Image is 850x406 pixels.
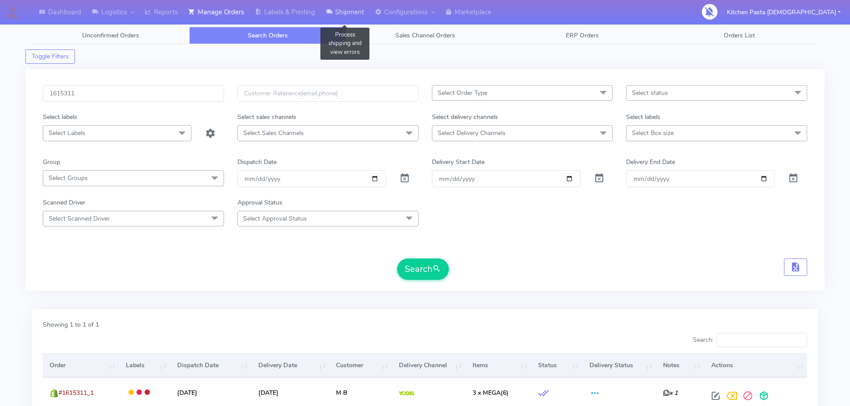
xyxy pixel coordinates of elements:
[25,49,75,64] button: Toggle Filters
[248,31,288,40] span: Search Orders
[473,389,509,397] span: (6)
[237,157,277,167] label: Dispatch Date
[632,89,668,97] span: Select status
[49,174,88,182] span: Select Groups
[438,129,506,137] span: Select Delivery Channels
[465,353,531,377] th: Items: activate to sort column ascending
[243,129,304,137] span: Select Sales Channels
[705,353,807,377] th: Actions: activate to sort column ascending
[432,112,498,122] label: Select delivery channels
[720,3,847,21] button: Kitchen Pasta [DEMOGRAPHIC_DATA]
[473,389,501,397] span: 3 x MEGA
[693,333,807,347] label: Search:
[626,112,660,122] label: Select labels
[243,214,307,223] span: Select Approval Status
[237,112,296,122] label: Select sales channels
[626,157,675,167] label: Delivery End Date
[32,27,818,44] ul: Tabs
[329,353,392,377] th: Customer: activate to sort column ascending
[632,129,674,137] span: Select Box size
[237,85,419,102] input: Customer Reference(email,phone)
[49,129,85,137] span: Select Labels
[43,353,119,377] th: Order: activate to sort column ascending
[170,353,252,377] th: Dispatch Date: activate to sort column ascending
[50,389,58,398] img: shopify.png
[399,391,415,396] img: Yodel
[432,157,485,167] label: Delivery Start Date
[438,89,487,97] span: Select Order Type
[82,31,139,40] span: Unconfirmed Orders
[717,333,807,347] input: Search:
[531,353,582,377] th: Status: activate to sort column ascending
[252,353,329,377] th: Delivery Date: activate to sort column ascending
[395,31,455,40] span: Sales Channel Orders
[119,353,170,377] th: Labels: activate to sort column ascending
[43,198,85,207] label: Scanned Driver
[49,214,110,223] span: Select Scanned Driver
[724,31,755,40] span: Orders List
[43,320,99,329] label: Showing 1 to 1 of 1
[43,85,224,102] input: Order Id
[663,389,678,397] i: x 1
[656,353,705,377] th: Notes: activate to sort column ascending
[237,198,282,207] label: Approval Status
[58,389,94,397] span: #1615311_1
[582,353,656,377] th: Delivery Status: activate to sort column ascending
[43,112,77,122] label: Select labels
[392,353,465,377] th: Delivery Channel: activate to sort column ascending
[397,258,449,280] button: Search
[43,157,60,167] label: Group
[566,31,599,40] span: ERP Orders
